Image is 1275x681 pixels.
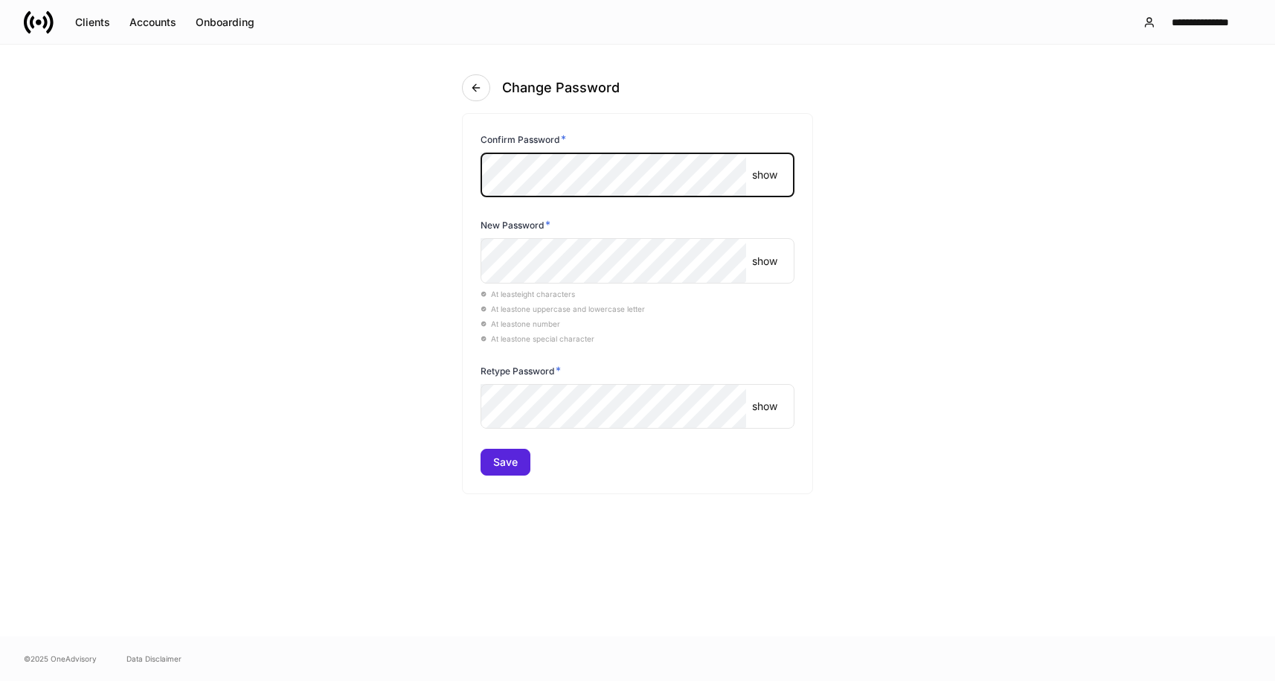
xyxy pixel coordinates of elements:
[481,319,560,328] span: At least one number
[502,79,620,97] h4: Change Password
[481,449,530,476] button: Save
[481,132,566,147] h6: Confirm Password
[75,17,110,28] div: Clients
[752,167,777,182] p: show
[129,17,176,28] div: Accounts
[481,217,550,232] h6: New Password
[752,254,777,269] p: show
[481,334,594,343] span: At least one special character
[752,399,777,414] p: show
[481,304,645,313] span: At least one uppercase and lowercase letter
[24,653,97,665] span: © 2025 OneAdvisory
[493,457,518,467] div: Save
[186,10,264,34] button: Onboarding
[120,10,186,34] button: Accounts
[196,17,254,28] div: Onboarding
[481,290,575,298] span: At least eight characters
[481,363,561,378] h6: Retype Password
[126,653,182,665] a: Data Disclaimer
[65,10,120,34] button: Clients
